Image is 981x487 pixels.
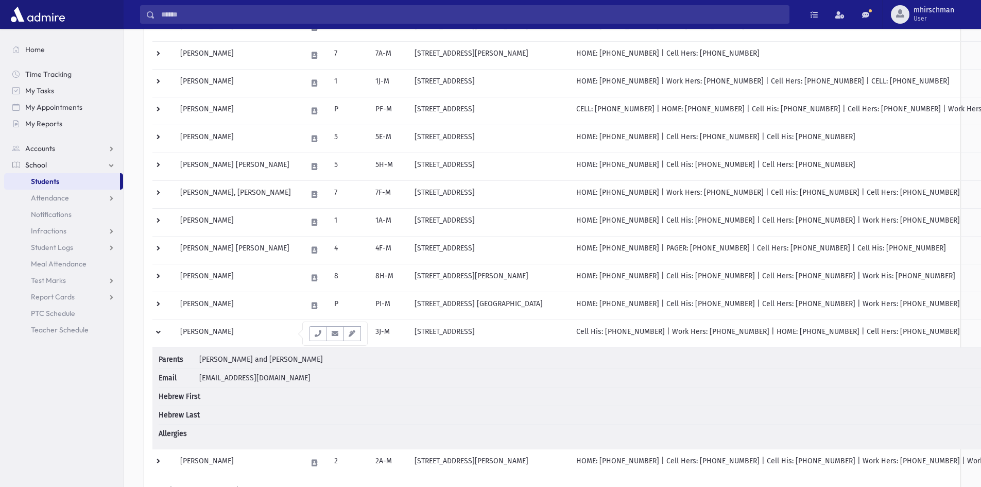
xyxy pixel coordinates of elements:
td: 2A-M [369,449,408,477]
td: 8H-M [369,264,408,292]
span: Hebrew First [159,391,200,402]
td: 7F-M [369,180,408,208]
td: [PERSON_NAME] [174,292,301,320]
td: [PERSON_NAME] [PERSON_NAME] [174,153,301,180]
td: [PERSON_NAME] [174,449,301,477]
span: Hebrew Last [159,410,200,421]
td: 5 [328,125,369,153]
span: Accounts [25,144,55,153]
span: Report Cards [31,292,75,301]
td: [STREET_ADDRESS] [408,236,570,264]
span: Attendance [31,193,69,203]
span: Allergies [159,428,197,439]
td: 7 [328,180,369,208]
td: [PERSON_NAME] [174,97,301,125]
a: Teacher Schedule [4,322,123,338]
td: [PERSON_NAME] [PERSON_NAME] [174,236,301,264]
span: Student Logs [31,243,73,252]
input: Search [155,5,789,24]
td: PF-M [369,97,408,125]
td: 1 [328,69,369,97]
span: Parents [159,354,197,365]
a: Student Logs [4,239,123,256]
td: [PERSON_NAME] [174,69,301,97]
a: PTC Schedule [4,305,123,322]
a: My Tasks [4,82,123,99]
span: Meal Attendance [31,259,87,268]
td: [STREET_ADDRESS] [408,69,570,97]
td: [STREET_ADDRESS] [408,97,570,125]
td: 1 [328,208,369,236]
td: 1J-M [369,69,408,97]
td: [STREET_ADDRESS] [408,208,570,236]
td: [PERSON_NAME] [174,320,301,347]
td: [PERSON_NAME] [174,41,301,69]
span: My Appointments [25,103,82,112]
span: [EMAIL_ADDRESS][DOMAIN_NAME] [199,374,311,382]
td: 4F-M [369,236,408,264]
span: PTC Schedule [31,309,75,318]
td: [PERSON_NAME] [174,264,301,292]
button: Email Templates [343,326,361,341]
td: [STREET_ADDRESS] [408,180,570,208]
span: My Reports [25,119,62,128]
a: School [4,157,123,173]
a: Students [4,173,120,190]
a: Meal Attendance [4,256,123,272]
img: AdmirePro [8,4,67,25]
span: School [25,160,47,170]
td: [PERSON_NAME] [174,125,301,153]
td: [STREET_ADDRESS] [408,320,570,347]
a: Accounts [4,140,123,157]
span: Teacher Schedule [31,325,89,334]
span: [PERSON_NAME] and [PERSON_NAME] [199,355,323,364]
td: 5E-M [369,125,408,153]
span: My Tasks [25,86,54,95]
a: Attendance [4,190,123,206]
a: Infractions [4,223,123,239]
a: Report Cards [4,289,123,305]
td: 8 [328,264,369,292]
td: 3 [328,320,369,347]
td: 7 [328,41,369,69]
span: Time Tracking [25,70,72,79]
a: Test Marks [4,272,123,289]
td: 1A-M [369,208,408,236]
td: PI-M [369,292,408,320]
td: 4 [328,236,369,264]
td: 5 [328,153,369,180]
span: Email [159,373,197,383]
a: My Appointments [4,99,123,115]
span: Test Marks [31,276,66,285]
a: Time Tracking [4,66,123,82]
td: [PERSON_NAME], [PERSON_NAME] [174,180,301,208]
td: [STREET_ADDRESS][PERSON_NAME] [408,449,570,477]
td: [PERSON_NAME] [174,208,301,236]
span: mhirschman [914,6,954,14]
span: Home [25,45,45,54]
a: Home [4,41,123,58]
td: [STREET_ADDRESS] [408,125,570,153]
span: Students [31,177,59,186]
td: 2 [328,449,369,477]
td: [STREET_ADDRESS] [GEOGRAPHIC_DATA] [408,292,570,320]
td: 5H-M [369,153,408,180]
a: Notifications [4,206,123,223]
span: User [914,14,954,23]
td: [STREET_ADDRESS][PERSON_NAME] [408,264,570,292]
td: 7A-M [369,41,408,69]
td: [STREET_ADDRESS][PERSON_NAME] [408,41,570,69]
a: My Reports [4,115,123,132]
td: P [328,292,369,320]
td: P [328,97,369,125]
td: [STREET_ADDRESS] [408,153,570,180]
td: 3J-M [369,320,408,347]
span: Infractions [31,226,66,236]
span: Notifications [31,210,72,219]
